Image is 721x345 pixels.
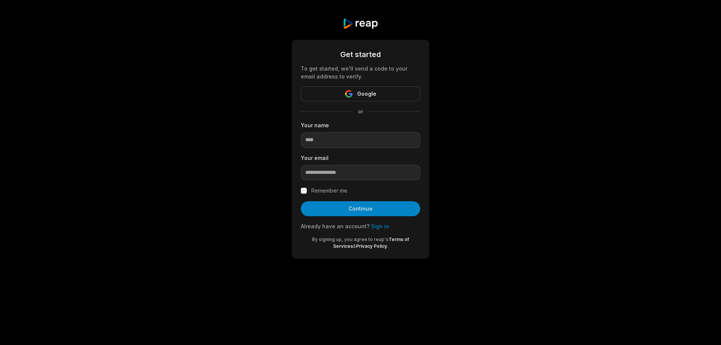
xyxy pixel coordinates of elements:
span: & [353,243,356,249]
label: Remember me [311,186,347,195]
div: To get started, we'll send a code to your email address to verify. [301,65,420,80]
img: reap [342,18,378,29]
label: Your name [301,121,420,129]
button: Google [301,86,420,101]
a: Sign in [371,223,389,229]
span: Already have an account? [301,223,370,229]
span: or [352,107,369,115]
div: Get started [301,49,420,60]
span: By signing up, you agree to reap's [312,237,389,242]
a: Privacy Policy [356,243,387,249]
span: . [387,243,388,249]
span: Google [357,89,376,98]
label: Your email [301,154,420,162]
button: Continue [301,201,420,216]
